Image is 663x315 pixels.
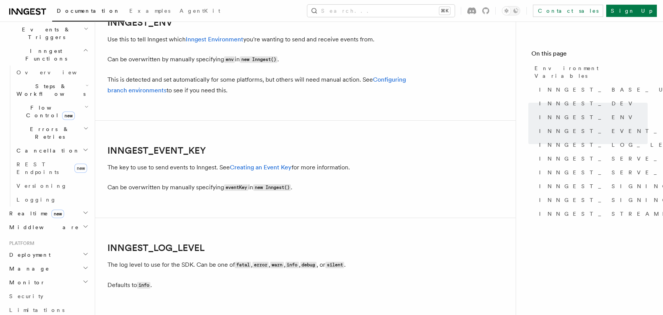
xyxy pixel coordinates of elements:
[129,8,170,14] span: Examples
[536,138,648,152] a: INNGEST_LOG_LEVEL
[300,262,317,268] code: debug
[6,251,51,259] span: Deployment
[539,100,637,107] span: INNGEST_DEV
[6,207,90,220] button: Realtimenew
[536,166,648,179] a: INNGEST_SERVE_PATH
[6,262,90,276] button: Manage
[6,220,90,234] button: Middleware
[224,184,248,191] code: eventKey
[6,66,90,207] div: Inngest Functions
[107,76,406,94] a: Configuring branch environments
[107,280,414,291] p: Defaults to .
[13,79,90,101] button: Steps & Workflows
[107,74,414,96] p: This is detected and set automatically for some platforms, but others will need manual action. Se...
[539,113,637,121] span: INNGEST_ENV
[6,44,90,66] button: Inngest Functions
[270,262,284,268] code: warn
[16,69,96,75] span: Overview
[13,82,86,98] span: Steps & Workflows
[6,276,90,289] button: Monitor
[16,183,67,189] span: Versioning
[252,262,269,268] code: error
[536,207,648,221] a: INNGEST_STREAMING
[439,7,450,15] kbd: ⌘K
[62,112,75,120] span: new
[531,49,648,61] h4: On this page
[13,157,90,179] a: REST Endpointsnew
[235,262,251,268] code: fatal
[16,161,59,175] span: REST Endpoints
[606,5,657,17] a: Sign Up
[51,210,64,218] span: new
[107,243,205,253] a: INNGEST_LOG_LEVEL
[536,179,648,193] a: INNGEST_SIGNING_KEY
[531,61,648,83] a: Environment Variables
[107,162,414,173] p: The key to use to send events to Inngest. See for more information.
[13,122,90,144] button: Errors & Retries
[13,66,90,79] a: Overview
[6,248,90,262] button: Deployment
[16,197,56,203] span: Logging
[6,240,35,246] span: Platform
[9,307,64,313] span: Limitations
[137,282,150,289] code: info
[6,289,90,303] a: Security
[13,193,90,207] a: Logging
[536,110,648,124] a: INNGEST_ENV
[536,97,648,110] a: INNGEST_DEV
[240,56,277,63] code: new Inngest()
[6,26,84,41] span: Events & Triggers
[536,83,648,97] a: INNGEST_BASE_URL
[285,262,299,268] code: info
[107,145,206,156] a: INNGEST_EVENT_KEY
[6,279,45,286] span: Monitor
[74,164,87,173] span: new
[6,23,90,44] button: Events & Triggers
[107,54,414,65] p: Can be overwritten by manually specifying in .
[325,262,344,268] code: silent
[13,101,90,122] button: Flow Controlnew
[307,5,455,17] button: Search...⌘K
[13,179,90,193] a: Versioning
[180,8,220,14] span: AgentKit
[536,193,648,207] a: INNGEST_SIGNING_KEY_FALLBACK
[534,64,648,80] span: Environment Variables
[6,223,79,231] span: Middleware
[536,152,648,166] a: INNGEST_SERVE_HOST
[13,147,80,154] span: Cancellation
[52,2,125,21] a: Documentation
[107,17,172,28] a: INNGEST_ENV
[6,265,49,272] span: Manage
[6,210,64,217] span: Realtime
[13,125,83,141] span: Errors & Retries
[253,184,291,191] code: new Inngest()
[6,47,83,62] span: Inngest Functions
[502,6,520,15] button: Toggle dark mode
[536,124,648,138] a: INNGEST_EVENT_KEY
[533,5,603,17] a: Contact sales
[186,36,243,43] a: Inngest Environment
[9,293,43,299] span: Security
[13,144,90,157] button: Cancellation
[224,56,235,63] code: env
[107,34,414,45] p: Use this to tell Inngest which you're wanting to send and receive events from.
[230,164,292,171] a: Creating an Event Key
[57,8,120,14] span: Documentation
[107,259,414,271] p: The log level to use for the SDK. Can be one of , , , , , or .
[107,182,414,193] p: Can be overwritten by manually specifying in .
[125,2,175,21] a: Examples
[175,2,225,21] a: AgentKit
[13,104,84,119] span: Flow Control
